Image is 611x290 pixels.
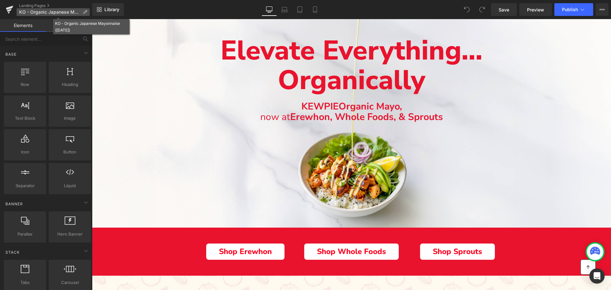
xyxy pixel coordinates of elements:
[292,3,307,16] a: Tablet
[46,19,92,32] a: Global Style
[51,231,89,237] span: Hero Banner
[129,13,390,50] span: Elevate Everything...
[307,3,323,16] a: Mobile
[212,224,307,241] a: Shop Whole Foods
[6,149,44,155] span: Icon
[5,201,24,207] span: Banner
[341,228,390,237] span: Shop Sprouts
[6,81,44,88] span: Row
[5,51,17,57] span: Base
[51,81,89,88] span: Heading
[6,115,44,122] span: Text Block
[328,224,403,241] a: Shop Sprouts
[527,6,544,13] span: Preview
[476,3,488,16] button: Redo
[225,228,294,237] span: Shop Whole Foods
[114,224,193,241] a: Shop Erewhon
[5,249,20,255] span: Stack
[127,228,180,237] span: Shop Erewhon
[55,20,128,33] div: KO - Organic Japanese Mayonnaise ([DATE])
[209,81,247,94] strong: KEWPIE
[6,279,44,286] span: Tabs
[19,3,92,8] a: Landing Pages
[51,182,89,189] span: Liquid
[562,7,578,12] span: Publish
[460,3,473,16] button: Undo
[198,91,351,104] strong: Erewhon, Whole Foods, & Sprouts
[6,231,44,237] span: Parallax
[51,149,89,155] span: Button
[596,3,608,16] button: More
[262,3,277,16] a: Desktop
[186,43,333,80] span: Organically
[277,3,292,16] a: Laptop
[19,10,80,15] span: KO - Organic Japanese Mayonnaise ([DATE])
[51,115,89,122] span: Image
[247,81,310,94] strong: Organic Mayo,
[51,279,89,286] span: Carousel
[92,3,124,16] a: New Library
[554,3,593,16] button: Publish
[168,91,351,104] span: now at
[589,268,605,284] div: Open Intercom Messenger
[6,182,44,189] span: Separator
[499,6,509,13] span: Save
[519,3,552,16] a: Preview
[104,7,119,12] span: Library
